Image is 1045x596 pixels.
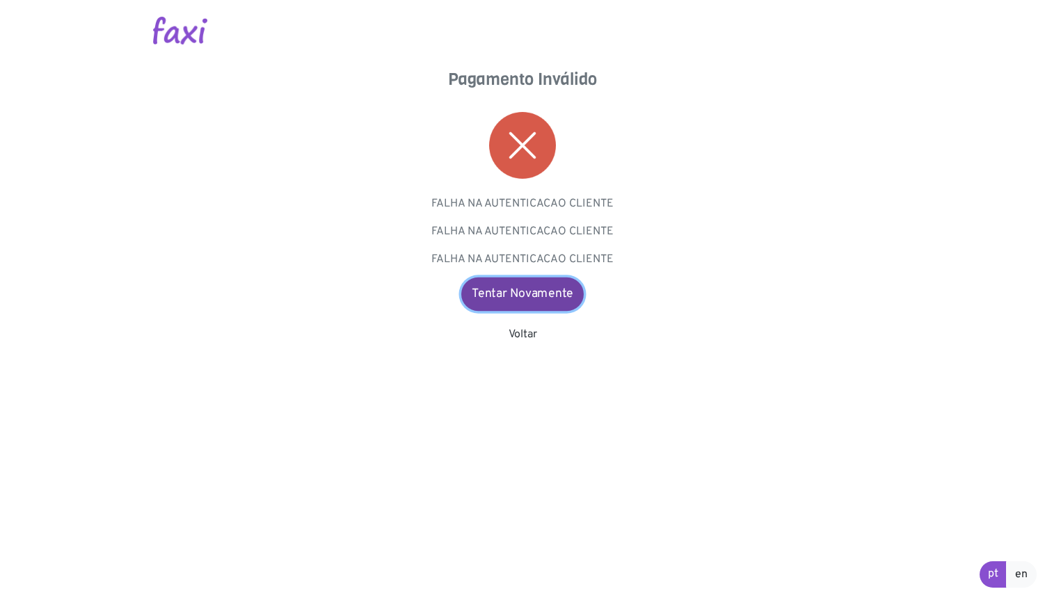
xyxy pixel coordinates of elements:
a: Tentar Novamente [461,277,584,311]
a: pt [980,561,1007,588]
a: Voltar [509,328,537,341]
p: FALHA NA AUTENTICACAO CLIENTE [383,251,662,268]
p: FALHA NA AUTENTICACAO CLIENTE [383,195,662,212]
p: FALHA NA AUTENTICACAO CLIENTE [383,223,662,240]
h4: Pagamento Inválido [383,70,662,90]
img: error [489,112,556,179]
a: en [1006,561,1037,588]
